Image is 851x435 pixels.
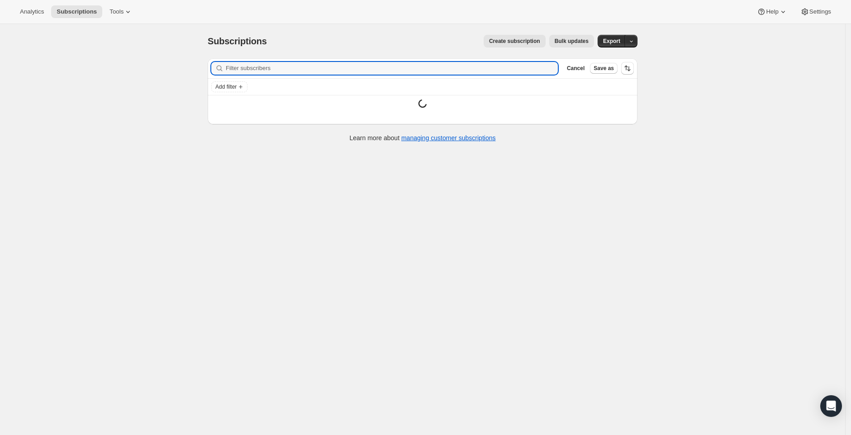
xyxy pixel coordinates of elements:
button: Create subscription [484,35,546,47]
span: Analytics [20,8,44,15]
p: Learn more about [350,133,496,142]
button: Save as [590,63,618,74]
button: Settings [795,5,837,18]
span: Bulk updates [555,38,589,45]
button: Subscriptions [51,5,102,18]
button: Export [598,35,626,47]
button: Help [751,5,793,18]
span: Help [766,8,778,15]
span: Export [603,38,620,45]
button: Analytics [14,5,49,18]
a: managing customer subscriptions [401,134,496,142]
span: Create subscription [489,38,540,45]
span: Subscriptions [208,36,267,46]
span: Save as [594,65,614,72]
button: Cancel [563,63,588,74]
span: Subscriptions [57,8,97,15]
span: Tools [109,8,124,15]
input: Filter subscribers [226,62,558,75]
button: Tools [104,5,138,18]
button: Add filter [211,81,247,92]
div: Open Intercom Messenger [820,395,842,417]
span: Settings [809,8,831,15]
span: Cancel [567,65,585,72]
button: Sort the results [621,62,634,75]
span: Add filter [215,83,237,90]
button: Bulk updates [549,35,594,47]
